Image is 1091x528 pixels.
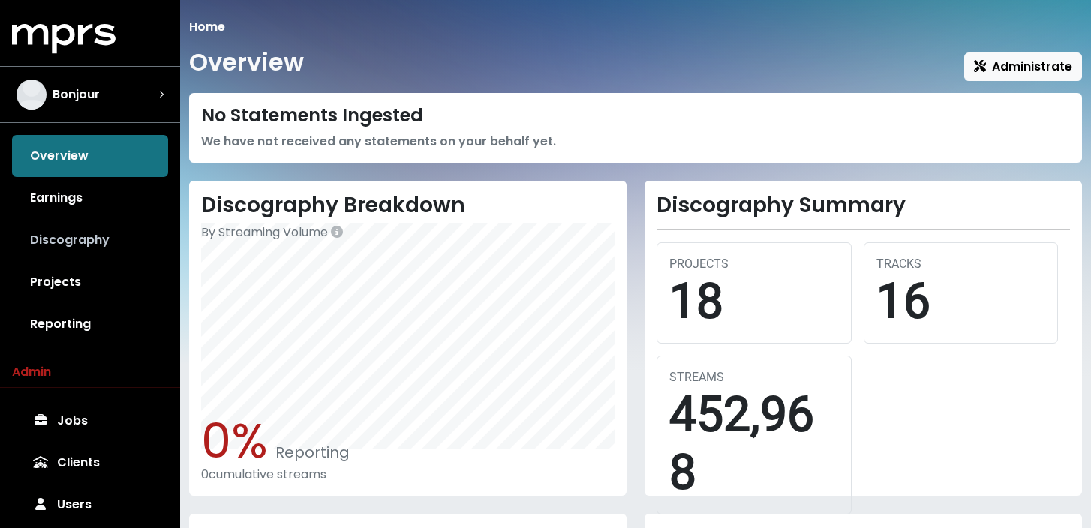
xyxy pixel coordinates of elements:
[12,261,168,303] a: Projects
[12,442,168,484] a: Clients
[12,484,168,526] a: Users
[669,255,839,273] div: PROJECTS
[669,273,839,331] div: 18
[12,219,168,261] a: Discography
[12,400,168,442] a: Jobs
[876,273,1046,331] div: 16
[974,58,1072,75] span: Administrate
[189,18,225,36] li: Home
[12,177,168,219] a: Earnings
[964,52,1082,81] button: Administrate
[669,386,839,502] div: 452,968
[17,79,47,109] img: The selected account / producer
[201,467,615,481] div: 0 cumulative streams
[189,18,1082,36] nav: breadcrumb
[201,133,1070,151] div: We have not received any statements on your behalf yet.
[201,105,1070,127] div: No Statements Ingested
[12,29,116,46] a: mprs logo
[201,407,268,474] span: 0%
[189,48,304,76] h1: Overview
[12,303,168,345] a: Reporting
[53,85,100,103] span: Bonjour
[669,368,839,386] div: STREAMS
[201,193,615,218] h2: Discography Breakdown
[657,193,1070,218] h2: Discography Summary
[876,255,1046,273] div: TRACKS
[201,223,328,241] span: By Streaming Volume
[268,442,350,463] span: Reporting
